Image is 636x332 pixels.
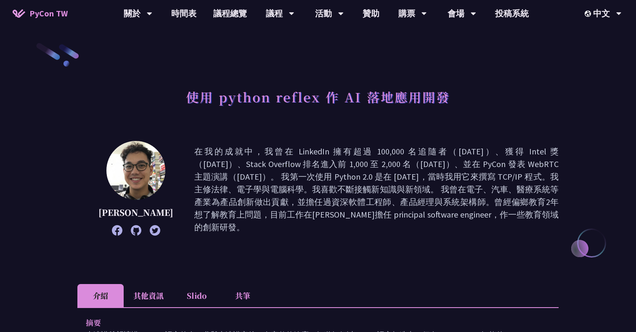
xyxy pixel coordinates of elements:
[186,84,450,109] h1: 使用 python reflex 作 AI 落地應用開發
[13,9,25,18] img: Home icon of PyCon TW 2025
[77,284,124,307] li: 介紹
[86,316,533,329] p: 摘要
[106,141,165,200] img: Milo Chen
[98,206,173,219] p: [PERSON_NAME]
[220,284,266,307] li: 共筆
[585,11,593,17] img: Locale Icon
[124,284,173,307] li: 其他資訊
[173,284,220,307] li: Slido
[29,7,68,20] span: PyCon TW
[194,145,559,234] p: 在我的成就中，我曾在 LinkedIn 擁有超過 100,000 名追隨者（[DATE]）、獲得 Intel 獎（[DATE]）、Stack Overflow 排名進入前 1,000 至 2,0...
[4,3,76,24] a: PyCon TW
